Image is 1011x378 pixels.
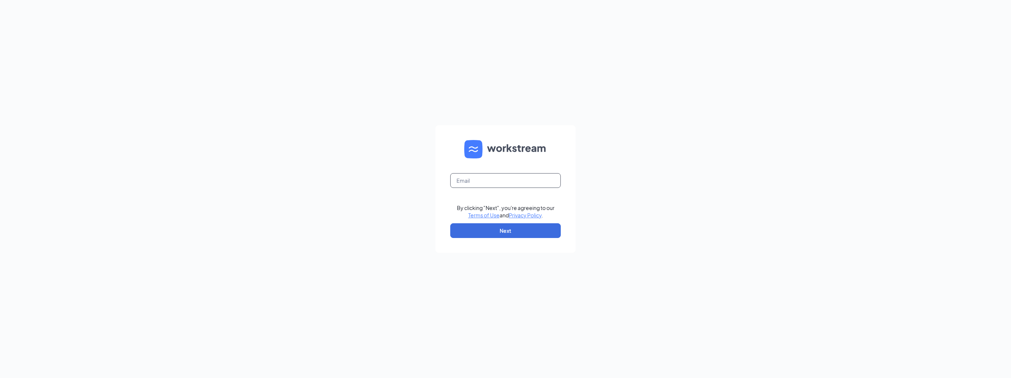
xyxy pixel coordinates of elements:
a: Terms of Use [468,212,500,218]
a: Privacy Policy [509,212,542,218]
button: Next [450,223,561,238]
img: WS logo and Workstream text [464,140,547,158]
div: By clicking "Next", you're agreeing to our and . [457,204,555,219]
input: Email [450,173,561,188]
